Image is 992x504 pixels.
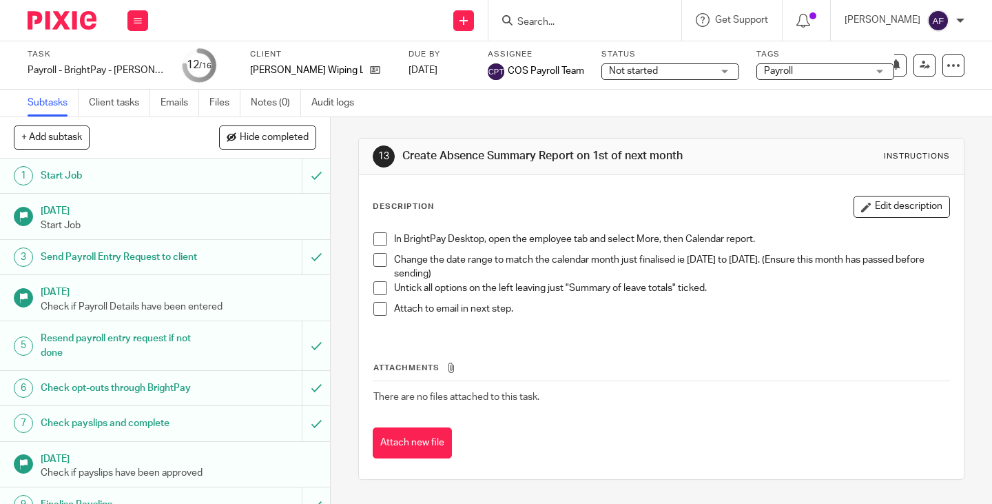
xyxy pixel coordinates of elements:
[89,90,150,117] a: Client tasks
[28,63,165,77] div: Payroll - BrightPay - Harrison Wiping - Payday 27th - August 2025
[373,145,395,168] div: 13
[41,219,316,232] p: Start Job
[41,300,316,314] p: Check if Payroll Details have been entered
[250,49,391,60] label: Client
[250,63,363,77] p: [PERSON_NAME] Wiping Ltd
[854,196,950,218] button: Edit description
[219,125,316,149] button: Hide completed
[251,90,301,117] a: Notes (0)
[199,62,211,70] small: /16
[14,379,33,398] div: 6
[508,64,584,78] span: COS Payroll Team
[28,90,79,117] a: Subtasks
[394,281,949,295] p: Untick all options on the left leaving just "Summary of leave totals" ticked.
[394,253,949,281] p: Change the date range to match the calendar month just finalised ie [DATE] to [DATE]. (Ensure thi...
[14,166,33,185] div: 1
[601,49,739,60] label: Status
[715,15,768,25] span: Get Support
[41,413,206,434] h1: Check payslips and complete
[845,13,920,27] p: [PERSON_NAME]
[41,466,316,480] p: Check if payslips have been approved
[14,248,33,267] div: 3
[41,201,316,218] h1: [DATE]
[41,449,316,466] h1: [DATE]
[28,11,96,30] img: Pixie
[409,49,471,60] label: Due by
[209,90,240,117] a: Files
[488,63,504,80] img: svg%3E
[14,336,33,356] div: 5
[311,90,364,117] a: Audit logs
[394,232,949,246] p: In BrightPay Desktop, open the employee tab and select More, then Calendar report.
[41,328,206,363] h1: Resend payroll entry request if not done
[927,10,949,32] img: svg%3E
[516,17,640,29] input: Search
[14,125,90,149] button: + Add subtask
[28,63,165,77] div: Payroll - BrightPay - [PERSON_NAME] Wiping - Payday [DATE]
[609,66,658,76] span: Not started
[41,282,316,299] h1: [DATE]
[28,49,165,60] label: Task
[240,132,309,143] span: Hide completed
[41,165,206,186] h1: Start Job
[41,247,206,268] h1: Send Payroll Entry Request to client
[41,378,206,399] h1: Check opt-outs through BrightPay
[14,414,33,433] div: 7
[394,302,949,316] p: Attach to email in next step.
[402,149,691,163] h1: Create Absence Summary Report on 1st of next month
[161,90,199,117] a: Emails
[756,49,894,60] label: Tags
[373,392,539,402] span: There are no files attached to this task.
[764,66,793,76] span: Payroll
[409,65,437,75] span: [DATE]
[373,201,434,212] p: Description
[187,57,211,73] div: 12
[373,427,452,458] button: Attach new file
[488,49,584,60] label: Assignee
[373,364,440,372] span: Attachments
[884,151,950,162] div: Instructions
